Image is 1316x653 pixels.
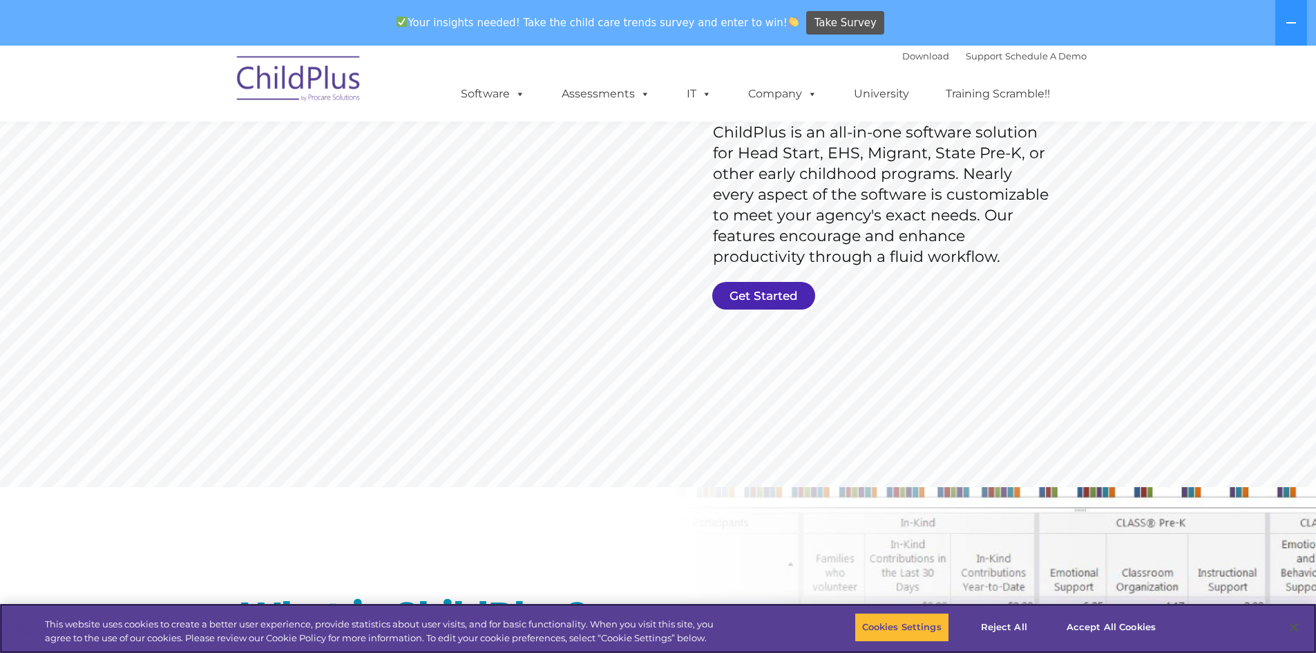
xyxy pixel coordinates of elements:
[712,282,815,310] a: Get Started
[391,9,805,36] span: Your insights needed! Take the child care trends survey and enter to win!
[230,46,368,115] img: ChildPlus by Procare Solutions
[447,80,539,108] a: Software
[806,11,884,35] a: Take Survey
[713,122,1056,267] rs-layer: ChildPlus is an all-in-one software solution for Head Start, EHS, Migrant, State Pre-K, or other ...
[932,80,1064,108] a: Training Scramble!!
[734,80,831,108] a: Company
[1005,50,1087,61] a: Schedule A Demo
[788,17,799,27] img: 👏
[902,50,1087,61] font: |
[902,50,949,61] a: Download
[966,50,1002,61] a: Support
[961,613,1047,642] button: Reject All
[673,80,725,108] a: IT
[1279,612,1309,643] button: Close
[548,80,664,108] a: Assessments
[814,11,877,35] span: Take Survey
[1059,613,1163,642] button: Accept All Cookies
[397,17,407,27] img: ✅
[840,80,923,108] a: University
[855,613,949,642] button: Cookies Settings
[240,598,648,632] h1: What is ChildPlus?
[45,618,724,645] div: This website uses cookies to create a better user experience, provide statistics about user visit...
